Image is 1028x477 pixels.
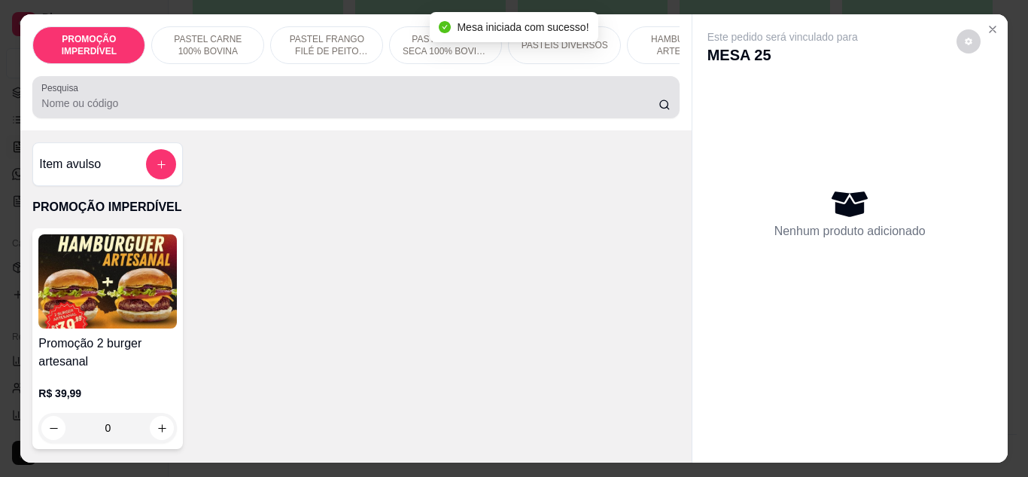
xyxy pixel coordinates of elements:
[981,17,1005,41] button: Close
[957,29,981,54] button: decrease-product-quantity
[39,155,101,173] h4: Item avulso
[522,39,608,51] p: PASTÉIS DIVERSOS
[38,234,177,329] img: product-image
[640,33,727,57] p: HAMBÚRGUER ARTESANAL
[32,198,679,216] p: PROMOÇÃO IMPERDÍVEL
[707,29,858,44] p: Este pedido será vinculado para
[774,222,926,240] p: Nenhum produto adicionado
[38,335,177,371] h4: Promoção 2 burger artesanal
[402,33,489,57] p: PASTEL CARNE SECA 100% BOVINA DESFIADA
[41,96,658,111] input: Pesquisa
[707,44,858,66] p: MESA 25
[41,81,84,94] label: Pesquisa
[45,33,132,57] p: PROMOÇÃO IMPERDÍVEL
[38,386,177,401] p: R$ 39,99
[146,149,176,179] button: add-separate-item
[283,33,370,57] p: PASTEL FRANGO FILÉ DE PEITO DESFIADO
[457,21,589,33] span: Mesa iniciada com sucesso!
[164,33,251,57] p: PASTEL CARNE 100% BOVINA
[439,21,451,33] span: check-circle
